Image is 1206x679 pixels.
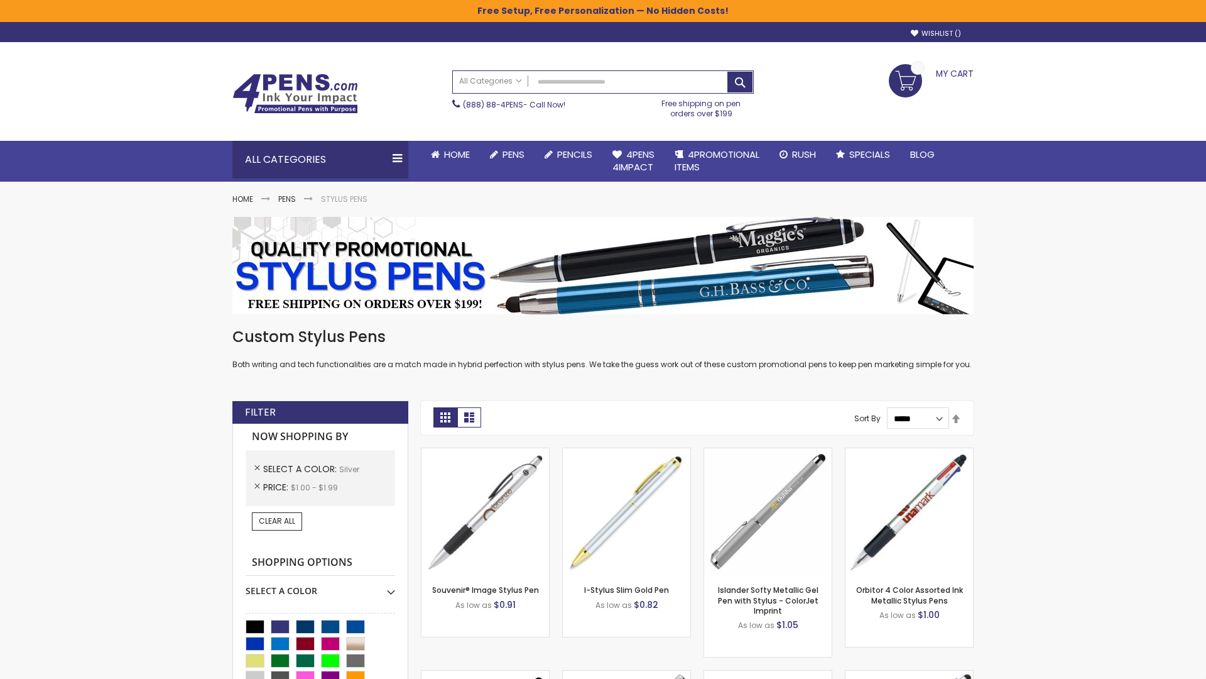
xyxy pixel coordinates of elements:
[595,600,632,610] span: As low as
[675,148,759,174] span: 4PROMOTIONAL ITEMS
[792,148,816,161] span: Rush
[480,141,535,168] a: Pens
[252,512,302,530] a: Clear All
[278,194,296,204] a: Pens
[602,141,665,182] a: 4Pens4impact
[535,141,602,168] a: Pencils
[232,327,974,347] h1: Custom Stylus Pens
[232,194,253,204] a: Home
[563,448,690,458] a: I-Stylus-Slim-Gold-Silver
[856,585,963,605] a: Orbitor 4 Color Assorted Ink Metallic Stylus Pens
[246,549,395,577] strong: Shopping Options
[463,99,523,110] a: (888) 88-4PENS
[704,448,832,458] a: Islander Softy Metallic Gel Pen with Stylus - ColorJet Imprint-Silver
[232,141,408,179] div: All Categories
[421,141,480,168] a: Home
[911,29,961,38] a: Wishlist
[665,141,769,182] a: 4PROMOTIONALITEMS
[910,148,935,161] span: Blog
[321,194,367,204] strong: Stylus Pens
[704,448,832,576] img: Islander Softy Metallic Gel Pen with Stylus - ColorJet Imprint-Silver
[918,609,940,621] span: $1.00
[634,599,658,611] span: $0.82
[444,148,470,161] span: Home
[453,71,528,92] a: All Categories
[503,148,524,161] span: Pens
[649,94,754,119] div: Free shipping on pen orders over $199
[232,74,358,114] img: 4Pens Custom Pens and Promotional Products
[854,413,881,424] label: Sort By
[232,327,974,370] div: Both writing and tech functionalities are a match made in hybrid perfection with stylus pens. We ...
[433,407,457,428] strong: Grid
[563,448,690,576] img: I-Stylus-Slim-Gold-Silver
[769,141,826,168] a: Rush
[459,76,522,86] span: All Categories
[259,516,295,526] span: Clear All
[263,463,339,475] span: Select A Color
[718,585,818,616] a: Islander Softy Metallic Gel Pen with Stylus - ColorJet Imprint
[845,448,973,576] img: Orbitor 4 Color Assorted Ink Metallic Stylus Pens-Silver
[246,576,395,597] div: Select A Color
[845,448,973,458] a: Orbitor 4 Color Assorted Ink Metallic Stylus Pens-Silver
[455,600,492,610] span: As low as
[849,148,890,161] span: Specials
[776,619,798,631] span: $1.05
[246,424,395,450] strong: Now Shopping by
[738,620,774,631] span: As low as
[421,448,549,576] img: Souvenir® Image Stylus Pen-Silver
[232,217,974,314] img: Stylus Pens
[463,99,565,110] span: - Call Now!
[263,481,291,494] span: Price
[900,141,945,168] a: Blog
[584,585,669,595] a: I-Stylus Slim Gold Pen
[421,448,549,458] a: Souvenir® Image Stylus Pen-Silver
[826,141,900,168] a: Specials
[494,599,516,611] span: $0.91
[339,464,359,475] span: Silver
[432,585,539,595] a: Souvenir® Image Stylus Pen
[879,610,916,621] span: As low as
[557,148,592,161] span: Pencils
[245,406,276,419] strong: Filter
[612,148,655,174] span: 4Pens 4impact
[291,482,338,493] span: $1.00 - $1.99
